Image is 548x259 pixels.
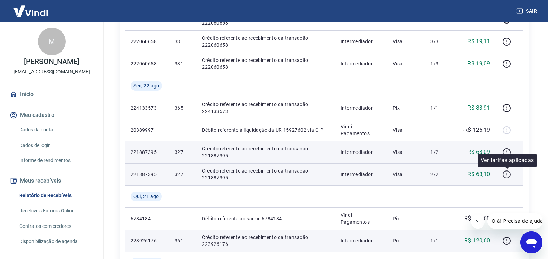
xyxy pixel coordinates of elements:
p: - [430,215,451,222]
span: Qui, 21 ago [133,193,159,200]
p: Visa [393,171,420,178]
p: 6784184 [131,215,164,222]
a: Dados de login [17,138,95,152]
p: 20389997 [131,127,164,133]
p: 221887395 [131,149,164,156]
p: 1/3 [430,60,451,67]
p: 221887395 [131,171,164,178]
button: Meus recebíveis [8,173,95,188]
a: Contratos com credores [17,219,95,233]
p: R$ 19,11 [467,37,490,46]
p: 222060658 [131,38,164,45]
p: Visa [393,38,420,45]
span: Sex, 22 ago [133,82,159,89]
p: Intermediador [341,237,382,244]
p: 2/2 [430,171,451,178]
p: Intermediador [341,149,382,156]
p: 222060658 [131,60,164,67]
p: - [430,127,451,133]
a: Recebíveis Futuros Online [17,204,95,218]
p: 327 [175,171,191,178]
iframe: Fechar mensagem [471,215,485,229]
a: Relatório de Recebíveis [17,188,95,203]
p: 1/2 [430,149,451,156]
p: Visa [393,127,420,133]
p: Débito referente ao saque 6784184 [202,215,329,222]
p: Crédito referente ao recebimento da transação 223926176 [202,234,329,248]
p: 327 [175,149,191,156]
a: Informe de rendimentos [17,154,95,168]
p: Crédito referente ao recebimento da transação 221887395 [202,145,329,159]
p: -R$ 120,60 [463,214,490,223]
p: 365 [175,104,191,111]
p: -R$ 126,19 [463,126,490,134]
p: 1/1 [430,237,451,244]
p: R$ 63,10 [467,170,490,178]
p: 224133573 [131,104,164,111]
button: Sair [515,5,540,18]
p: 331 [175,38,191,45]
p: Visa [393,149,420,156]
p: Ver tarifas aplicadas [481,156,534,165]
p: [PERSON_NAME] [24,58,79,65]
p: R$ 63,09 [467,148,490,156]
div: M [38,28,66,55]
p: 361 [175,237,191,244]
p: Débito referente à liquidação da UR 15927602 via CIP [202,127,329,133]
p: R$ 83,91 [467,104,490,112]
p: Pix [393,237,420,244]
p: 1/1 [430,104,451,111]
iframe: Mensagem da empresa [487,213,542,229]
span: Olá! Precisa de ajuda? [4,5,58,10]
iframe: Botão para abrir a janela de mensagens [520,231,542,253]
p: [EMAIL_ADDRESS][DOMAIN_NAME] [13,68,90,75]
p: Intermediador [341,60,382,67]
p: Pix [393,215,420,222]
p: Vindi Pagamentos [341,123,382,137]
p: 223926176 [131,237,164,244]
p: Intermediador [341,171,382,178]
p: R$ 120,60 [464,237,490,245]
p: Crédito referente ao recebimento da transação 221887395 [202,167,329,181]
a: Dados da conta [17,123,95,137]
p: Intermediador [341,38,382,45]
p: 331 [175,60,191,67]
a: Disponibilização de agenda [17,234,95,249]
a: Início [8,87,95,102]
img: Vindi [8,0,53,21]
p: Crédito referente ao recebimento da transação 222060658 [202,57,329,71]
p: Pix [393,104,420,111]
p: 3/3 [430,38,451,45]
p: Visa [393,60,420,67]
button: Meu cadastro [8,108,95,123]
p: Crédito referente ao recebimento da transação 224133573 [202,101,329,115]
p: Intermediador [341,104,382,111]
p: Crédito referente ao recebimento da transação 222060658 [202,35,329,48]
p: Vindi Pagamentos [341,212,382,225]
p: R$ 19,09 [467,59,490,68]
